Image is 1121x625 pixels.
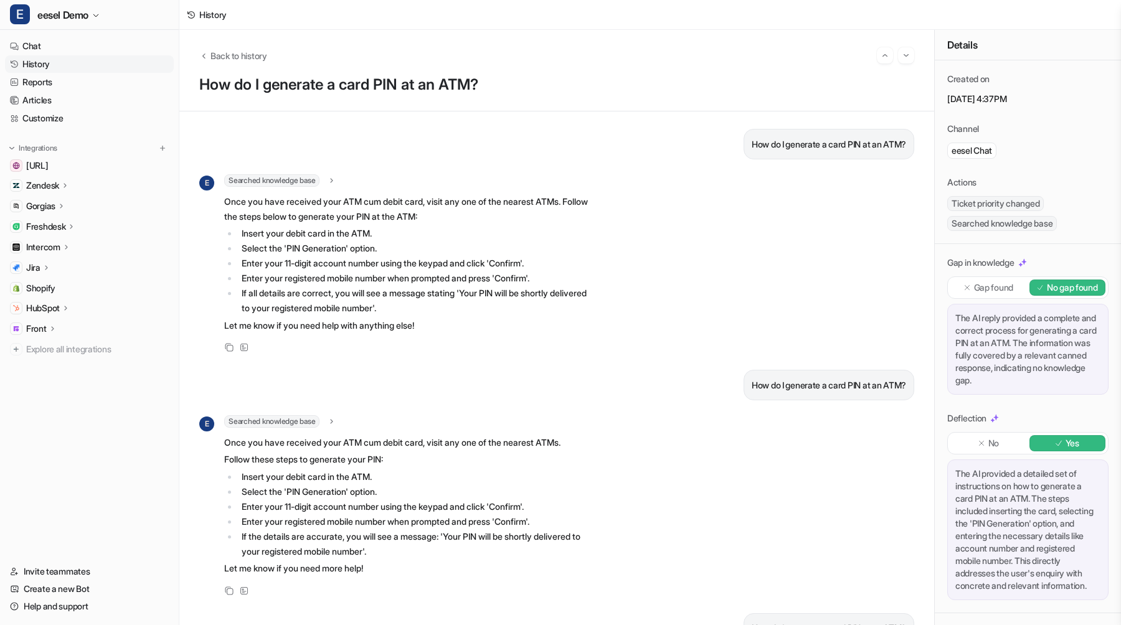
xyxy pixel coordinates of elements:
p: Freshdesk [26,220,65,233]
span: E [199,416,214,431]
button: Go to next session [898,47,914,63]
img: Jira [12,264,20,271]
img: explore all integrations [10,343,22,355]
a: Invite teammates [5,563,174,580]
p: Deflection [947,412,986,425]
p: No [988,437,999,449]
span: Searched knowledge base [224,415,319,428]
p: HubSpot [26,302,60,314]
p: eesel Chat [952,144,992,157]
p: Created on [947,73,990,85]
img: docs.eesel.ai [12,162,20,169]
p: Gap in knowledge [947,256,1015,269]
span: Searched knowledge base [224,174,319,187]
li: Insert your debit card in the ATM. [238,469,589,484]
p: [DATE] 4:37PM [947,93,1109,105]
p: Actions [947,176,977,189]
span: [URL] [26,159,49,172]
img: expand menu [7,144,16,153]
li: If the details are accurate, you will see a message: 'Your PIN will be shortly delivered to your ... [238,529,589,559]
p: Gap found [974,281,1013,294]
img: Shopify [12,284,20,292]
p: Let me know if you need more help! [224,561,589,576]
a: Articles [5,92,174,109]
li: Enter your 11-digit account number using the keypad and click 'Confirm'. [238,256,589,271]
li: Enter your 11-digit account number using the keypad and click 'Confirm'. [238,499,589,514]
div: Details [935,30,1121,60]
a: ShopifyShopify [5,280,174,297]
p: Yes [1066,437,1079,449]
p: How do I generate a card PIN at an ATM? [752,137,906,152]
span: Explore all integrations [26,339,169,359]
a: History [5,55,174,73]
img: Front [12,325,20,332]
button: Back to history [199,49,267,62]
img: Freshdesk [12,223,20,230]
img: Intercom [12,243,20,251]
div: History [199,8,227,21]
div: The AI reply provided a complete and correct process for generating a card PIN at an ATM. The inf... [947,304,1109,395]
li: If all details are correct, you will see a message stating 'Your PIN will be shortly delivered to... [238,286,589,316]
p: Channel [947,123,979,135]
img: Next session [902,50,911,61]
img: menu_add.svg [158,144,167,153]
span: Searched knowledge base [947,216,1057,231]
a: Reports [5,73,174,91]
button: Go to previous session [877,47,893,63]
span: E [10,4,30,24]
span: Ticket priority changed [947,196,1044,211]
div: The AI provided a detailed set of instructions on how to generate a card PIN at an ATM. The steps... [947,459,1109,600]
span: Back to history [210,49,267,62]
a: Customize [5,110,174,127]
button: Integrations [5,142,61,154]
img: Gorgias [12,202,20,210]
p: Let me know if you need help with anything else! [224,318,589,333]
p: Follow these steps to generate your PIN: [224,452,589,467]
span: eesel Demo [37,6,88,24]
p: Zendesk [26,179,59,192]
li: Enter your registered mobile number when prompted and press 'Confirm'. [238,514,589,529]
p: How do I generate a card PIN at an ATM? [199,76,914,93]
img: HubSpot [12,304,20,312]
li: Enter your registered mobile number when prompted and press 'Confirm'. [238,271,589,286]
img: Previous session [881,50,889,61]
p: Integrations [19,143,57,153]
p: Once you have received your ATM cum debit card, visit any one of the nearest ATMs. [224,435,589,450]
li: Insert your debit card in the ATM. [238,226,589,241]
a: Create a new Bot [5,580,174,598]
span: E [199,176,214,190]
a: Help and support [5,598,174,615]
p: Front [26,322,47,335]
p: How do I generate a card PIN at an ATM? [752,378,906,393]
p: Once you have received your ATM cum debit card, visit any one of the nearest ATMs. Follow the ste... [224,194,589,224]
a: docs.eesel.ai[URL] [5,157,174,174]
span: Shopify [26,282,55,294]
p: Gorgias [26,200,55,212]
a: Chat [5,37,174,55]
p: No gap found [1047,281,1098,294]
a: Explore all integrations [5,341,174,358]
li: Select the 'PIN Generation' option. [238,484,589,499]
p: Intercom [26,241,60,253]
p: Jira [26,261,40,274]
li: Select the 'PIN Generation' option. [238,241,589,256]
img: Zendesk [12,182,20,189]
